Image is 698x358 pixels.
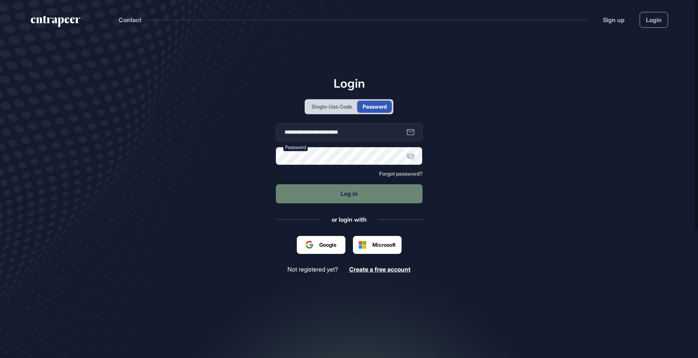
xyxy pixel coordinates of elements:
div: or login with [332,215,367,224]
span: Not registered yet? [287,266,338,273]
label: Password [283,143,308,151]
button: Contact [119,15,141,25]
span: Microsoft [372,241,396,249]
a: Sign up [603,15,625,24]
span: Forgot password? [379,170,423,177]
a: Forgot password? [379,171,423,177]
span: Create a free account [349,266,411,273]
a: Login [640,12,668,28]
div: Password [363,103,387,110]
a: Create a free account [349,266,411,273]
button: Log in [276,184,423,203]
h1: Login [276,76,423,90]
a: entrapeer-logo [30,16,81,30]
div: Single-Use Code [311,103,352,110]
